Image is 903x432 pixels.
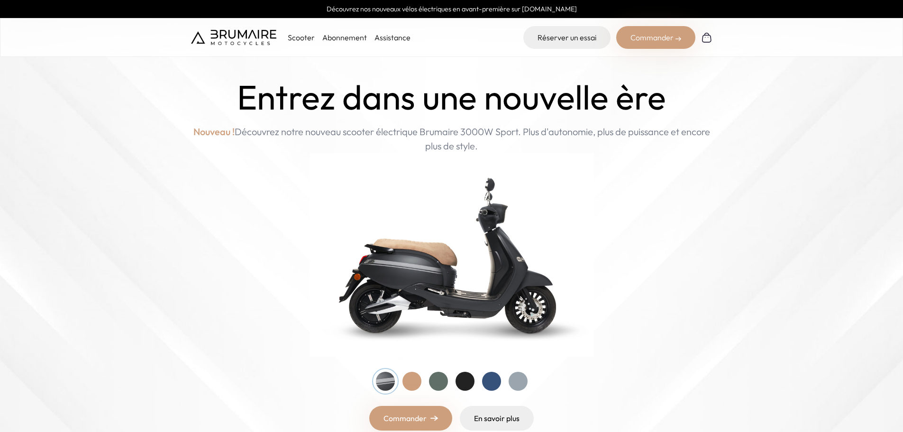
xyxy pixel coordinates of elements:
span: Nouveau ! [193,125,235,139]
a: Réserver un essai [523,26,611,49]
a: Commander [369,406,452,431]
img: Panier [701,32,712,43]
a: Abonnement [322,33,367,42]
h1: Entrez dans une nouvelle ère [237,78,666,117]
div: Commander [616,26,695,49]
img: right-arrow.png [430,415,438,421]
a: Assistance [374,33,410,42]
a: En savoir plus [460,406,534,431]
p: Découvrez notre nouveau scooter électrique Brumaire 3000W Sport. Plus d'autonomie, plus de puissa... [191,125,712,153]
img: Brumaire Motocycles [191,30,276,45]
p: Scooter [288,32,315,43]
img: right-arrow-2.png [675,36,681,42]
